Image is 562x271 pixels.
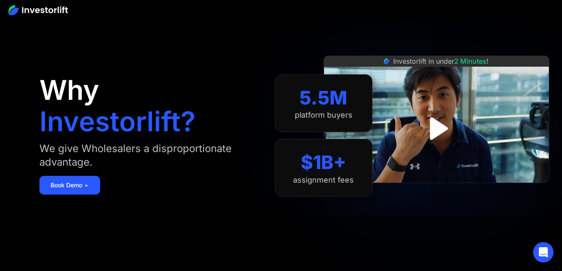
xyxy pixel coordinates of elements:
[293,175,354,185] div: assignment fees
[393,56,489,66] div: Investorlift in under !
[39,176,100,195] a: Book Demo ➢
[39,108,196,135] h1: Investorlift?
[301,151,346,174] div: $1B+
[533,242,554,263] div: Open Intercom Messenger
[39,142,258,169] div: We give Wholesalers a disproportionate advantage.
[295,110,352,120] div: platform buyers
[454,57,487,65] span: 2 Minutes
[39,76,99,104] h1: Why
[417,110,455,147] a: open lightbox
[299,87,347,109] div: 5.5M
[373,187,500,198] iframe: Customer reviews powered by Trustpilot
